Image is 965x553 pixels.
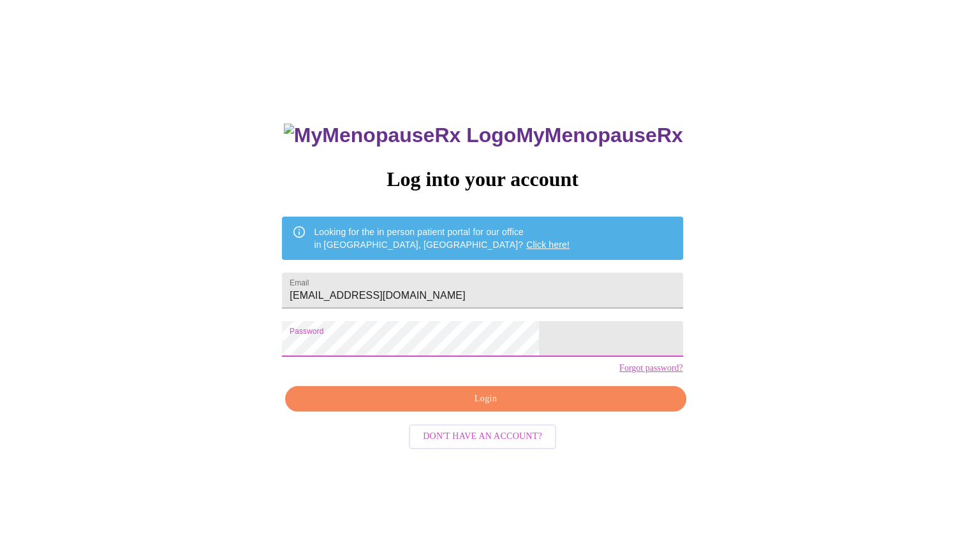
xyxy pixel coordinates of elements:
[526,240,570,250] a: Click here!
[423,429,542,445] span: Don't have an account?
[619,363,683,373] a: Forgot password?
[300,391,671,407] span: Login
[314,220,570,256] div: Looking for the in person patient portal for our office in [GEOGRAPHIC_DATA], [GEOGRAPHIC_DATA]?
[284,124,516,147] img: MyMenopauseRx Logo
[406,430,559,441] a: Don't have an account?
[285,386,686,412] button: Login
[282,168,682,191] h3: Log into your account
[284,124,683,147] h3: MyMenopauseRx
[409,424,556,449] button: Don't have an account?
